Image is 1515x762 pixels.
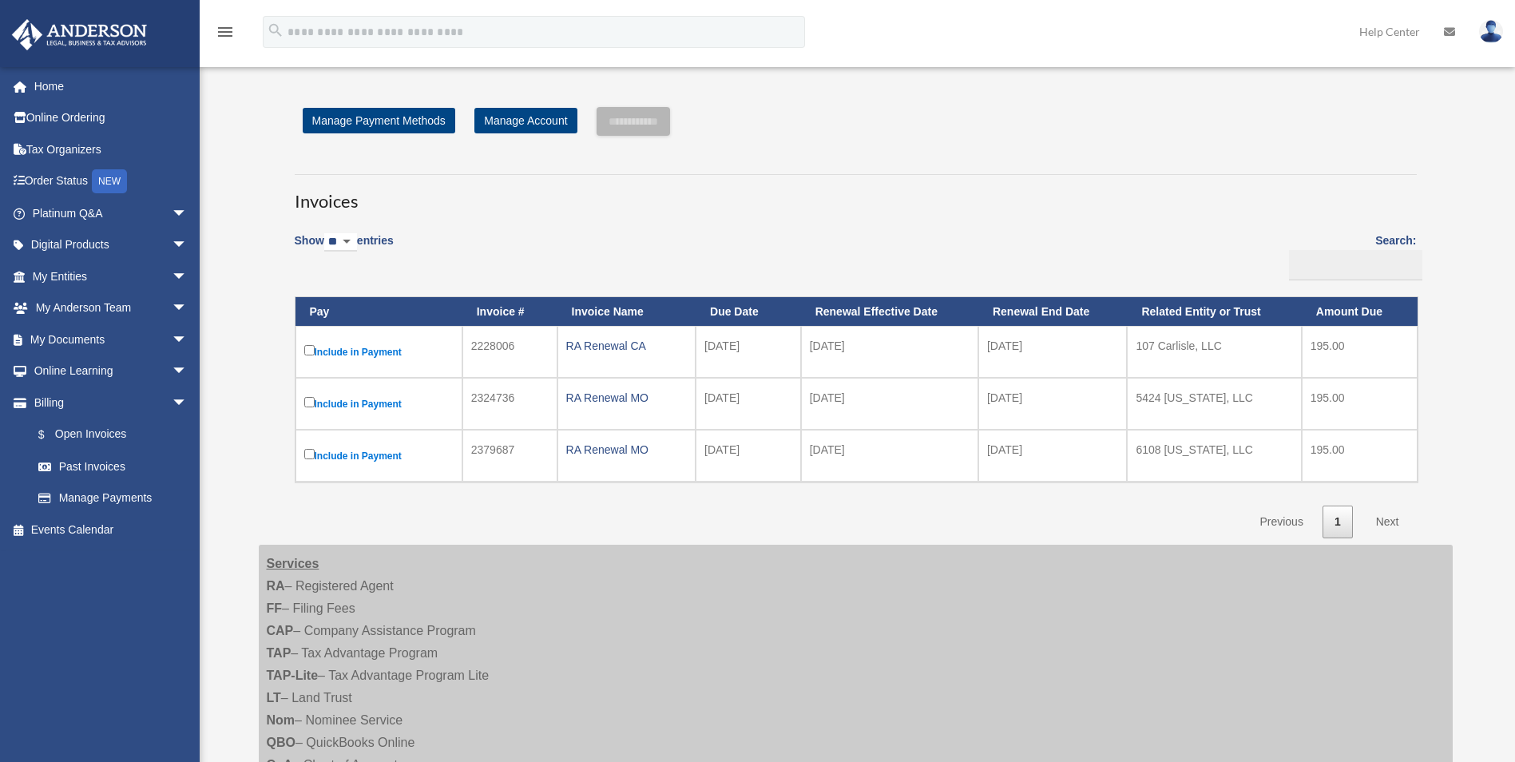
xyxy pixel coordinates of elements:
label: Show entries [295,231,394,268]
td: [DATE] [696,430,801,482]
td: [DATE] [978,430,1127,482]
td: [DATE] [801,430,978,482]
td: 6108 [US_STATE], LLC [1127,430,1301,482]
strong: QBO [267,736,295,749]
span: arrow_drop_down [172,355,204,388]
a: Past Invoices [22,450,204,482]
a: $Open Invoices [22,419,196,451]
th: Pay: activate to sort column descending [295,297,462,327]
a: 1 [1323,506,1353,538]
strong: CAP [267,624,294,637]
th: Invoice #: activate to sort column ascending [462,297,557,327]
td: [DATE] [978,326,1127,378]
a: Order StatusNEW [11,165,212,198]
a: Digital Productsarrow_drop_down [11,229,212,261]
a: Events Calendar [11,514,212,546]
h3: Invoices [295,174,1417,214]
a: Billingarrow_drop_down [11,387,204,419]
a: Manage Account [474,108,577,133]
span: arrow_drop_down [172,323,204,356]
span: arrow_drop_down [172,292,204,325]
input: Include in Payment [304,397,315,407]
a: My Anderson Teamarrow_drop_down [11,292,212,324]
i: search [267,22,284,39]
th: Invoice Name: activate to sort column ascending [557,297,696,327]
img: User Pic [1479,20,1503,43]
td: [DATE] [696,326,801,378]
th: Renewal Effective Date: activate to sort column ascending [801,297,978,327]
span: arrow_drop_down [172,260,204,293]
strong: TAP-Lite [267,669,319,682]
strong: TAP [267,646,291,660]
label: Include in Payment [304,446,454,466]
td: 2228006 [462,326,557,378]
label: Search: [1283,231,1417,280]
i: menu [216,22,235,42]
strong: LT [267,691,281,704]
input: Include in Payment [304,345,315,355]
span: $ [47,425,55,445]
div: RA Renewal MO [566,439,688,461]
a: Tax Organizers [11,133,212,165]
a: My Documentsarrow_drop_down [11,323,212,355]
div: NEW [92,169,127,193]
input: Search: [1289,250,1422,280]
td: 5424 [US_STATE], LLC [1127,378,1301,430]
td: [DATE] [801,326,978,378]
strong: RA [267,579,285,593]
img: Anderson Advisors Platinum Portal [7,19,152,50]
a: Previous [1247,506,1315,538]
strong: Services [267,557,319,570]
select: Showentries [324,233,357,252]
strong: FF [267,601,283,615]
td: 195.00 [1302,326,1418,378]
span: arrow_drop_down [172,387,204,419]
input: Include in Payment [304,449,315,459]
a: My Entitiesarrow_drop_down [11,260,212,292]
a: Platinum Q&Aarrow_drop_down [11,197,212,229]
th: Due Date: activate to sort column ascending [696,297,801,327]
a: Manage Payments [22,482,204,514]
a: Home [11,70,212,102]
td: [DATE] [801,378,978,430]
strong: Nom [267,713,295,727]
label: Include in Payment [304,342,454,362]
td: [DATE] [978,378,1127,430]
a: Next [1364,506,1411,538]
a: Online Ordering [11,102,212,134]
td: 195.00 [1302,378,1418,430]
td: 107 Carlisle, LLC [1127,326,1301,378]
span: arrow_drop_down [172,229,204,262]
th: Renewal End Date: activate to sort column ascending [978,297,1127,327]
td: 195.00 [1302,430,1418,482]
th: Amount Due: activate to sort column ascending [1302,297,1418,327]
a: menu [216,28,235,42]
td: 2379687 [462,430,557,482]
a: Online Learningarrow_drop_down [11,355,212,387]
td: [DATE] [696,378,801,430]
th: Related Entity or Trust: activate to sort column ascending [1127,297,1301,327]
label: Include in Payment [304,394,454,414]
span: arrow_drop_down [172,197,204,230]
a: Manage Payment Methods [303,108,455,133]
td: 2324736 [462,378,557,430]
div: RA Renewal MO [566,387,688,409]
div: RA Renewal CA [566,335,688,357]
